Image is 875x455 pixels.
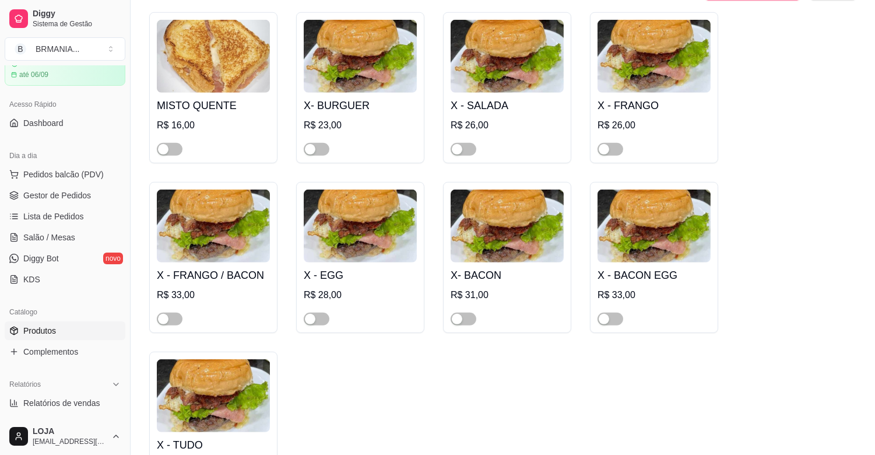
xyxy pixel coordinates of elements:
[23,346,78,358] span: Complementos
[451,20,564,93] img: product-image
[5,186,125,205] a: Gestor de Pedidos
[5,165,125,184] button: Pedidos balcão (PDV)
[23,117,64,129] span: Dashboard
[5,228,125,247] a: Salão / Mesas
[304,97,417,114] h4: X- BURGUER
[5,95,125,114] div: Acesso Rápido
[5,342,125,361] a: Complementos
[451,267,564,283] h4: X- BACON
[5,52,125,86] a: Plano Essencial + Mesasaté 06/09
[23,232,75,243] span: Salão / Mesas
[5,5,125,33] a: DiggySistema de Gestão
[598,267,711,283] h4: X - BACON EGG
[5,303,125,321] div: Catálogo
[23,253,59,264] span: Diggy Bot
[5,321,125,340] a: Produtos
[5,207,125,226] a: Lista de Pedidos
[5,394,125,412] a: Relatórios de vendas
[15,43,26,55] span: B
[157,97,270,114] h4: MISTO QUENTE
[304,267,417,283] h4: X - EGG
[5,146,125,165] div: Dia a dia
[23,169,104,180] span: Pedidos balcão (PDV)
[5,422,125,450] button: LOJA[EMAIL_ADDRESS][DOMAIN_NAME]
[5,270,125,289] a: KDS
[598,97,711,114] h4: X - FRANGO
[157,20,270,93] img: product-image
[9,380,41,389] span: Relatórios
[598,118,711,132] div: R$ 26,00
[23,211,84,222] span: Lista de Pedidos
[33,437,107,446] span: [EMAIL_ADDRESS][DOMAIN_NAME]
[19,70,48,79] article: até 06/09
[157,190,270,262] img: product-image
[157,288,270,302] div: R$ 33,00
[598,20,711,93] img: product-image
[23,397,100,409] span: Relatórios de vendas
[5,415,125,433] a: Relatório de clientes
[157,437,270,453] h4: X - TUDO
[5,37,125,61] button: Select a team
[304,118,417,132] div: R$ 23,00
[451,118,564,132] div: R$ 26,00
[304,190,417,262] img: product-image
[598,288,711,302] div: R$ 33,00
[451,97,564,114] h4: X - SALADA
[451,190,564,262] img: product-image
[598,190,711,262] img: product-image
[23,190,91,201] span: Gestor de Pedidos
[157,359,270,432] img: product-image
[33,19,121,29] span: Sistema de Gestão
[451,288,564,302] div: R$ 31,00
[157,267,270,283] h4: X - FRANGO / BACON
[33,426,107,437] span: LOJA
[36,43,79,55] div: BRMANIA ...
[33,9,121,19] span: Diggy
[23,274,40,285] span: KDS
[5,249,125,268] a: Diggy Botnovo
[157,118,270,132] div: R$ 16,00
[23,325,56,337] span: Produtos
[304,20,417,93] img: product-image
[5,114,125,132] a: Dashboard
[304,288,417,302] div: R$ 28,00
